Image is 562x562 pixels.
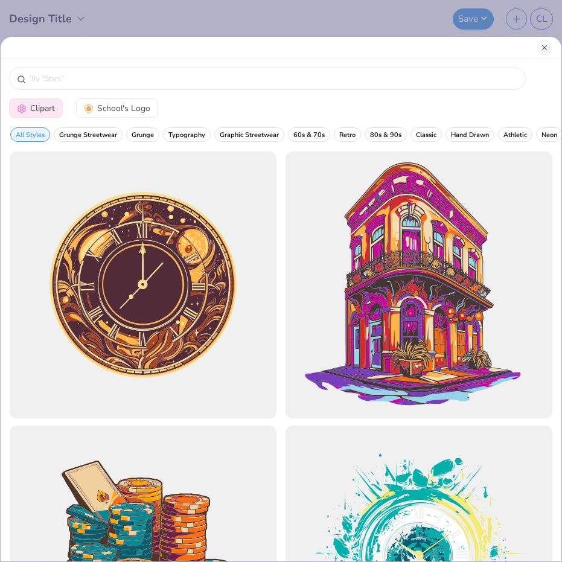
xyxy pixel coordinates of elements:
[16,130,45,139] span: All Styles
[10,127,50,142] button: filter button
[163,127,211,142] button: filter button
[288,127,330,142] button: filter button
[9,98,63,118] button: ClipartClipart
[293,130,325,139] span: 60s & 70s
[445,127,494,142] button: filter button
[503,130,527,139] span: Athletic
[84,104,94,113] img: School's Logo
[168,130,205,139] span: Typography
[339,130,356,139] span: Retro
[132,130,154,139] span: Grunge
[537,40,552,55] button: Close
[97,102,150,115] span: School's Logo
[370,130,401,139] span: 80s & 90s
[17,104,27,113] img: Clipart
[30,102,55,115] span: Clipart
[220,130,279,139] span: Graphic Streetwear
[29,72,518,85] input: Try "Stars"
[334,127,361,142] button: filter button
[365,127,407,142] button: filter button
[541,130,557,139] span: Neon
[410,127,442,142] button: filter button
[214,127,284,142] button: filter button
[498,127,532,142] button: filter button
[76,98,158,118] button: School's LogoSchool's Logo
[126,127,159,142] button: filter button
[59,130,117,139] span: Grunge Streetwear
[416,130,436,139] span: Classic
[54,127,123,142] button: filter button
[451,130,489,139] span: Hand Drawn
